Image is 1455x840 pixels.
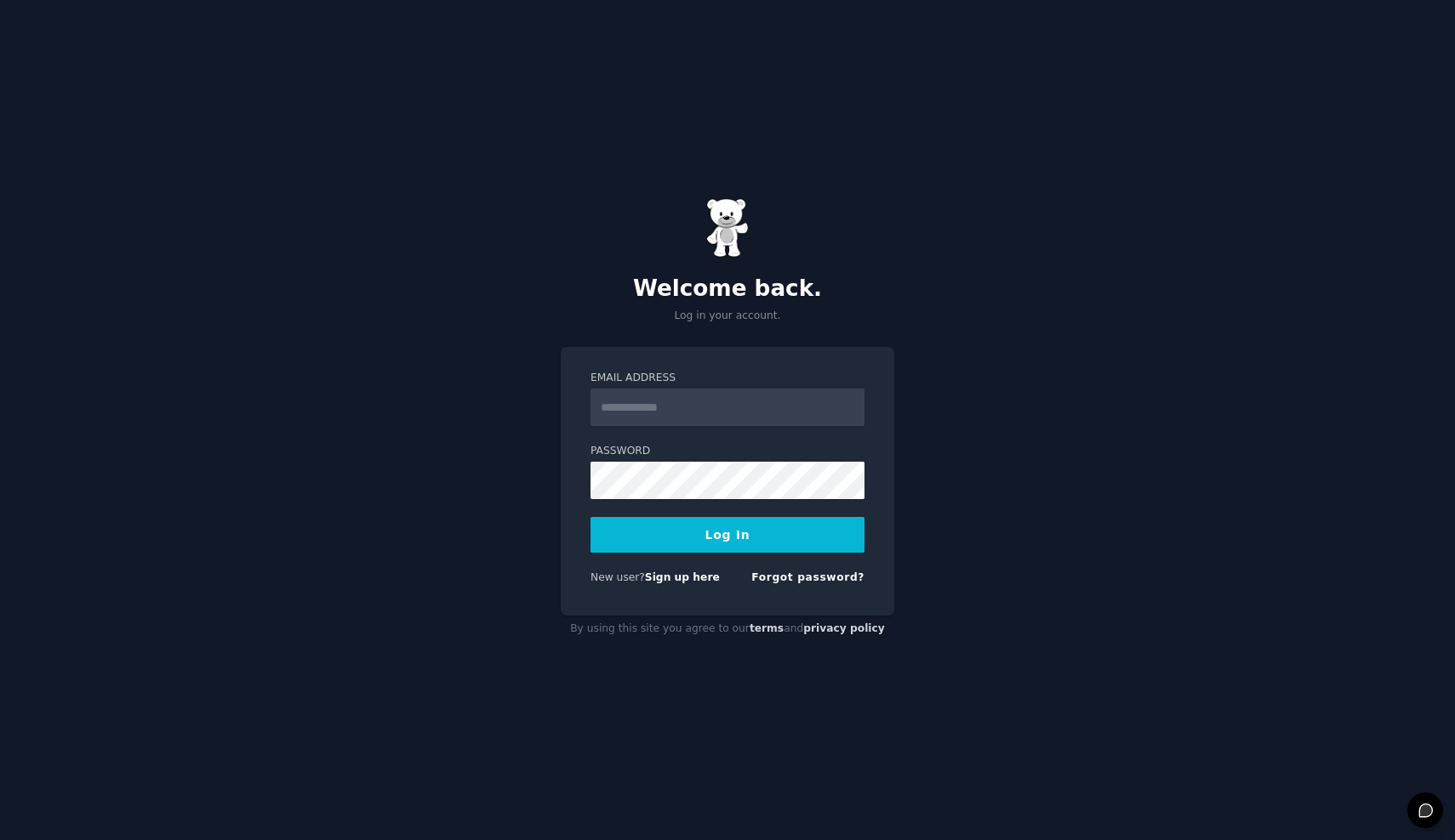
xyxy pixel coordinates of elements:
img: Gummy Bear [706,198,749,258]
div: By using this site you agree to our and [561,616,894,643]
h2: Welcome back. [561,275,894,303]
a: Sign up here [645,571,720,583]
label: Password [591,444,864,459]
a: privacy policy [803,622,885,634]
label: Email Address [591,371,864,386]
span: New user? [591,571,645,583]
a: Forgot password? [751,571,864,583]
p: Log in your account. [561,309,894,324]
a: terms [750,622,784,634]
button: Log In [591,517,864,553]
